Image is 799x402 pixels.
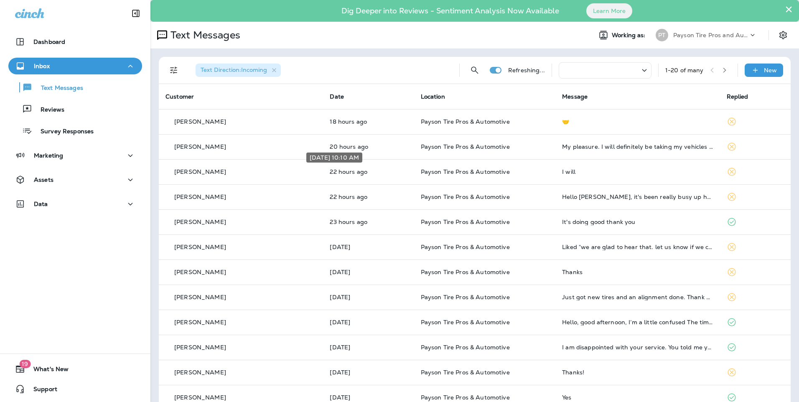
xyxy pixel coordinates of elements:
[25,366,69,376] span: What's New
[8,171,142,188] button: Assets
[562,369,713,376] div: Thanks!
[421,318,510,326] span: Payson Tire Pros & Automotive
[466,62,483,79] button: Search Messages
[201,66,267,74] span: Text Direction : Incoming
[421,218,510,226] span: Payson Tire Pros & Automotive
[727,93,748,100] span: Replied
[8,58,142,74] button: Inbox
[34,176,53,183] p: Assets
[764,67,777,74] p: New
[34,152,63,159] p: Marketing
[174,143,226,150] p: [PERSON_NAME]
[330,294,407,300] p: Oct 1, 2025 12:08 PM
[562,219,713,225] div: It's doing good thank you
[32,106,64,114] p: Reviews
[330,93,344,100] span: Date
[776,28,791,43] button: Settings
[174,244,226,250] p: [PERSON_NAME]
[330,394,407,401] p: Sep 30, 2025 09:46 AM
[330,193,407,200] p: Oct 2, 2025 09:29 AM
[330,344,407,351] p: Sep 30, 2025 02:38 PM
[508,67,545,74] p: Refreshing...
[562,193,713,200] div: Hello koy, it's been really busy up here in pine building our new home. I'll try to get down ther...
[421,118,510,125] span: Payson Tire Pros & Automotive
[174,394,226,401] p: [PERSON_NAME]
[33,38,65,45] p: Dashboard
[562,118,713,125] div: 🤝
[8,33,142,50] button: Dashboard
[167,29,240,41] p: Text Messages
[174,193,226,200] p: [PERSON_NAME]
[8,361,142,377] button: 19What's New
[330,269,407,275] p: Oct 1, 2025 12:11 PM
[330,143,407,150] p: Oct 2, 2025 12:01 PM
[165,93,194,100] span: Customer
[785,3,793,16] button: Close
[421,343,510,351] span: Payson Tire Pros & Automotive
[665,67,704,74] div: 1 - 20 of many
[174,344,226,351] p: [PERSON_NAME]
[174,168,226,175] p: [PERSON_NAME]
[8,196,142,212] button: Data
[330,219,407,225] p: Oct 2, 2025 08:31 AM
[673,32,748,38] p: Payson Tire Pros and Automotive
[33,84,83,92] p: Text Messages
[330,118,407,125] p: Oct 2, 2025 01:28 PM
[421,168,510,176] span: Payson Tire Pros & Automotive
[330,369,407,376] p: Sep 30, 2025 01:26 PM
[612,32,647,39] span: Working as:
[586,3,632,18] button: Learn More
[330,168,407,175] p: Oct 2, 2025 10:10 AM
[8,147,142,164] button: Marketing
[562,93,588,100] span: Message
[562,394,713,401] div: Yes
[174,219,226,225] p: [PERSON_NAME]
[330,244,407,250] p: Oct 1, 2025 02:24 PM
[8,122,142,140] button: Survey Responses
[8,100,142,118] button: Reviews
[34,201,48,207] p: Data
[421,143,510,150] span: Payson Tire Pros & Automotive
[562,294,713,300] div: Just got new tires and an alignment done. Thank you
[421,243,510,251] span: Payson Tire Pros & Automotive
[196,64,281,77] div: Text Direction:Incoming
[25,386,57,396] span: Support
[174,269,226,275] p: [PERSON_NAME]
[19,360,31,368] span: 19
[34,63,50,69] p: Inbox
[421,394,510,401] span: Payson Tire Pros & Automotive
[562,319,713,326] div: Hello, good afternoon, I’m a little confused The time I asked him, he told me that until I had 11...
[124,5,148,22] button: Collapse Sidebar
[317,10,583,12] p: Dig Deeper into Reviews - Sentiment Analysis Now Available
[32,128,94,136] p: Survey Responses
[174,319,226,326] p: [PERSON_NAME]
[421,93,445,100] span: Location
[562,269,713,275] div: Thanks
[174,118,226,125] p: [PERSON_NAME]
[421,268,510,276] span: Payson Tire Pros & Automotive
[165,62,182,79] button: Filters
[562,168,713,175] div: I will
[421,293,510,301] span: Payson Tire Pros & Automotive
[421,369,510,376] span: Payson Tire Pros & Automotive
[562,344,713,351] div: I am disappointed with your service. You told me you could not fix my leak because the rim was da...
[8,381,142,397] button: Support
[562,143,713,150] div: My pleasure. I will definitely be taking my vehicles here from now on
[306,153,362,163] div: [DATE] 10:10 AM
[174,294,226,300] p: [PERSON_NAME]
[330,319,407,326] p: Oct 1, 2025 10:57 AM
[421,193,510,201] span: Payson Tire Pros & Automotive
[174,369,226,376] p: [PERSON_NAME]
[656,29,668,41] div: PT
[8,79,142,96] button: Text Messages
[562,244,713,250] div: Liked “we are glad to hear that. let us know if we can help you with anything.”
